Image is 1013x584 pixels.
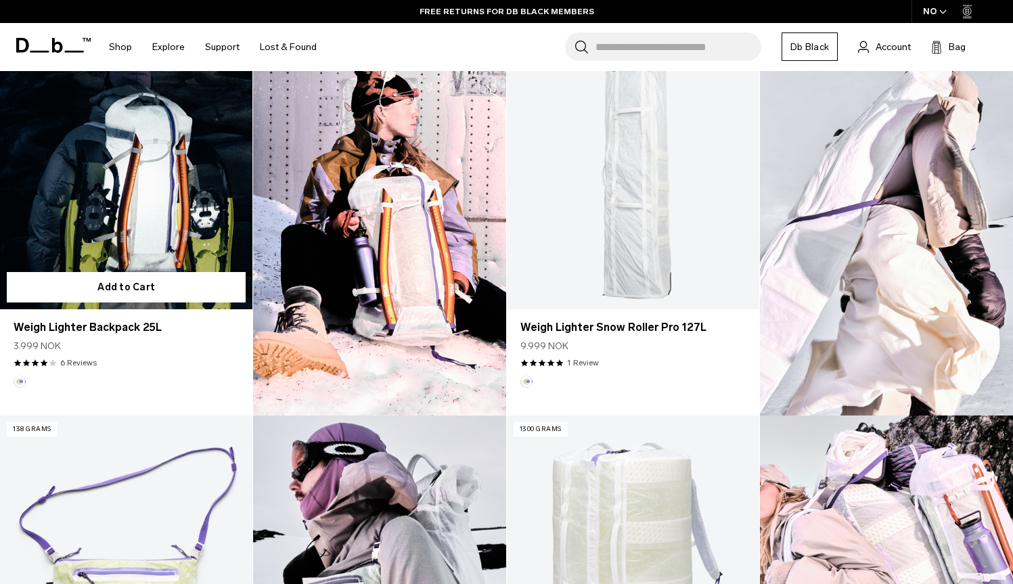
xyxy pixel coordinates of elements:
img: Content block image [760,28,1013,415]
span: Bag [949,40,966,54]
img: Content block image [253,28,506,415]
span: 3.999 NOK [14,339,61,353]
p: 138 grams [7,422,58,436]
span: 9.999 NOK [520,339,568,353]
a: Weigh Lighter Snow Roller Pro 127L [507,28,759,309]
a: FREE RETURNS FOR DB BLACK MEMBERS [420,5,594,18]
span: Account [876,40,911,54]
nav: Main Navigation [99,23,327,71]
a: Support [205,23,240,71]
a: 6 reviews [60,357,97,369]
a: Shop [109,23,132,71]
a: Explore [152,23,185,71]
button: Aurora [520,376,533,388]
a: Db Black [782,32,838,61]
button: Bag [931,39,966,55]
a: 1 reviews [567,357,599,369]
a: Weigh Lighter Snow Roller Pro 127L [520,319,746,336]
a: Weigh Lighter Backpack 25L [14,319,239,336]
p: 1300 grams [514,422,568,436]
a: Account [858,39,911,55]
a: Lost & Found [260,23,317,71]
button: Aurora [14,376,26,388]
button: Add to Cart [7,272,246,302]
